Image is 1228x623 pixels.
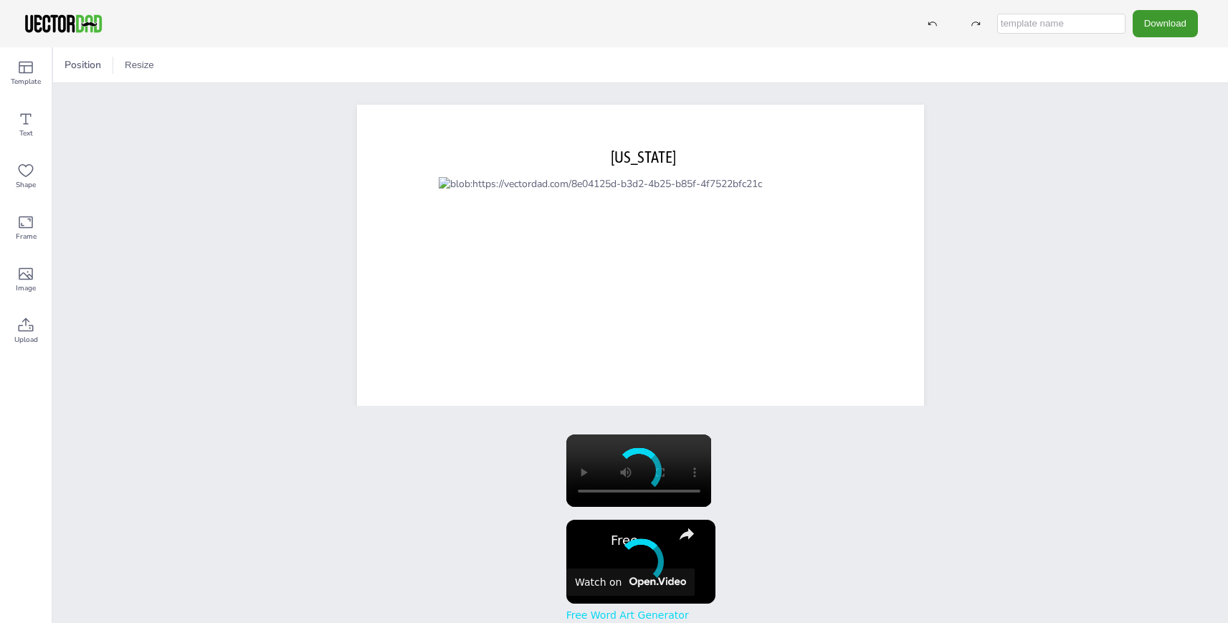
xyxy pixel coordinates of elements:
[566,609,689,621] a: Free Word Art Generator
[62,58,104,72] span: Position
[16,231,37,242] span: Frame
[566,569,695,596] a: Watch on Open.Video
[16,179,36,191] span: Shape
[575,528,604,557] a: channel logo
[575,576,622,588] div: Watch on
[624,577,685,587] img: Video channel logo
[611,533,667,548] a: Free Word Art Generator
[11,76,41,87] span: Template
[997,14,1125,34] input: template name
[119,54,160,77] button: Resize
[611,148,676,166] span: [US_STATE]
[23,13,104,34] img: VectorDad-1.png
[19,128,33,139] span: Text
[14,334,38,346] span: Upload
[673,521,699,547] button: share
[1133,10,1198,37] button: Download
[16,282,36,294] span: Image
